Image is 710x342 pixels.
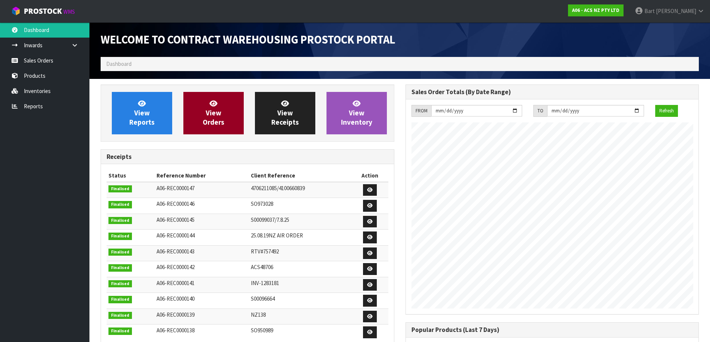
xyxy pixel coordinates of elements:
span: A06-REC0000147 [157,185,195,192]
span: A06-REC0000145 [157,216,195,223]
span: Finalised [108,201,132,208]
span: A06-REC0000144 [157,232,195,239]
span: S00096664 [251,295,275,302]
a: ViewReceipts [255,92,315,134]
span: A06-REC0000140 [157,295,195,302]
span: A06-REC0000146 [157,200,195,207]
span: Bart [644,7,655,15]
h3: Receipts [107,153,388,160]
a: ViewReports [112,92,172,134]
th: Action [352,170,388,182]
span: Finalised [108,280,132,288]
span: Welcome to Contract Warehousing ProStock Portal [101,32,395,47]
span: NZ138 [251,311,266,318]
div: TO [533,105,547,117]
span: Finalised [108,217,132,224]
h3: Sales Order Totals (By Date Range) [411,89,693,96]
span: SO973028 [251,200,273,207]
a: ViewOrders [183,92,244,134]
span: RTV#757492 [251,248,279,255]
span: View Receipts [271,99,299,127]
span: A06-REC0000138 [157,327,195,334]
span: A06-REC0000141 [157,279,195,287]
span: INV-1283181 [251,279,279,287]
span: 4706211085/4100660839 [251,185,305,192]
span: Finalised [108,312,132,319]
span: SO950989 [251,327,273,334]
th: Reference Number [155,170,249,182]
span: Finalised [108,327,132,335]
span: [PERSON_NAME] [656,7,696,15]
span: S00099037/7.8.25 [251,216,289,223]
div: FROM [411,105,431,117]
span: 25.08.19NZ AIR ORDER [251,232,303,239]
h3: Popular Products (Last 7 Days) [411,326,693,333]
span: Finalised [108,185,132,193]
span: A06-REC0000139 [157,311,195,318]
a: ViewInventory [326,92,387,134]
span: Finalised [108,296,132,303]
span: ProStock [24,6,62,16]
span: Finalised [108,233,132,240]
span: View Reports [129,99,155,127]
span: A06-REC0000143 [157,248,195,255]
th: Client Reference [249,170,352,182]
button: Refresh [655,105,678,117]
span: Finalised [108,249,132,256]
span: Dashboard [106,60,132,67]
span: View Orders [203,99,224,127]
th: Status [107,170,155,182]
span: ACS48706 [251,263,273,271]
span: A06-REC0000142 [157,263,195,271]
strong: A06 - ACS NZ PTY LTD [572,7,619,13]
span: Finalised [108,264,132,272]
img: cube-alt.png [11,6,20,16]
small: WMS [63,8,75,15]
span: View Inventory [341,99,372,127]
